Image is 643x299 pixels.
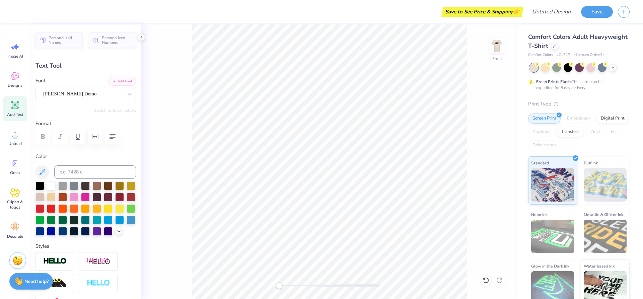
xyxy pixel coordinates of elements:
[492,56,502,62] div: Front
[528,33,628,50] span: Comfort Colors Adult Heavyweight T-Shirt
[276,282,283,289] div: Accessibility label
[35,153,136,160] label: Color
[4,199,26,210] span: Clipart & logos
[35,77,46,85] label: Font
[584,159,598,166] span: Puff Ink
[7,54,23,59] span: Image AI
[528,127,555,137] div: Applique
[528,140,561,150] div: Rhinestones
[536,79,572,84] strong: Fresh Prints Flash:
[10,170,20,175] span: Greek
[8,83,22,88] span: Designs
[87,257,110,266] img: Shadow
[7,112,23,117] span: Add Text
[581,6,613,18] button: Save
[528,100,630,108] div: Print Type
[531,263,569,270] span: Glow in the Dark Ink
[557,127,584,137] div: Transfers
[584,220,627,253] img: Metallic & Glitter Ink
[512,7,520,15] span: 👉
[35,120,136,128] label: Format
[35,61,136,70] div: Text Tool
[87,279,110,287] img: Negative Space
[584,263,615,270] span: Water based Ink
[574,52,607,58] span: Minimum Order: 24 +
[536,79,619,91] div: This color can be expedited for 5 day delivery.
[49,35,79,45] span: Personalized Names
[528,114,561,124] div: Screen Print
[531,211,548,218] span: Neon Ink
[586,127,604,137] div: Vinyl
[43,257,67,265] img: Stroke
[7,234,23,239] span: Decorate
[596,114,629,124] div: Digital Print
[443,7,522,17] div: Save to See Price & Shipping
[563,114,594,124] div: Embroidery
[8,141,22,146] span: Upload
[531,168,574,202] img: Standard
[584,211,623,218] span: Metallic & Glitter Ink
[556,52,570,58] span: # C1717
[24,278,49,285] strong: Need help?
[490,39,504,52] img: Front
[35,32,83,48] button: Personalized Names
[531,159,549,166] span: Standard
[109,77,136,86] button: Add Font
[584,168,627,202] img: Puff Ink
[531,220,574,253] img: Neon Ink
[527,5,576,18] input: Untitled Design
[94,108,136,113] button: Switch to Greek Letters
[54,165,136,179] input: e.g. 7428 c
[35,242,49,250] label: Styles
[102,35,132,45] span: Personalized Numbers
[89,32,136,48] button: Personalized Numbers
[606,127,622,137] div: Foil
[43,278,67,289] img: 3D Illusion
[528,52,553,58] span: Comfort Colors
